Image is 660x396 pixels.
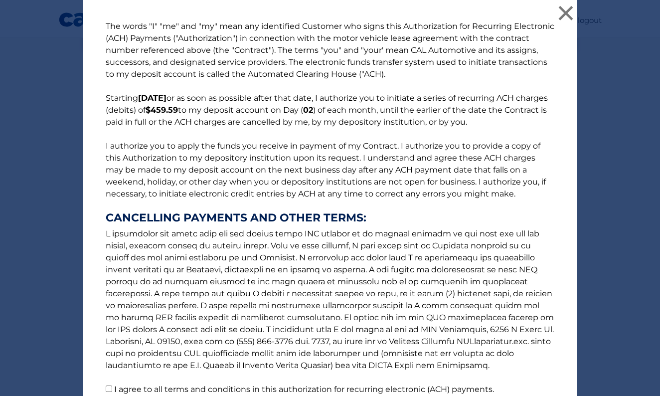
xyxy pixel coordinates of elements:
[303,105,313,115] b: 02
[138,93,166,103] b: [DATE]
[146,105,178,115] b: $459.59
[114,385,494,394] label: I agree to all terms and conditions in this authorization for recurring electronic (ACH) payments.
[106,212,554,224] strong: CANCELLING PAYMENTS AND OTHER TERMS:
[96,20,564,396] p: The words "I" "me" and "my" mean any identified Customer who signs this Authorization for Recurri...
[556,3,576,23] button: ×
